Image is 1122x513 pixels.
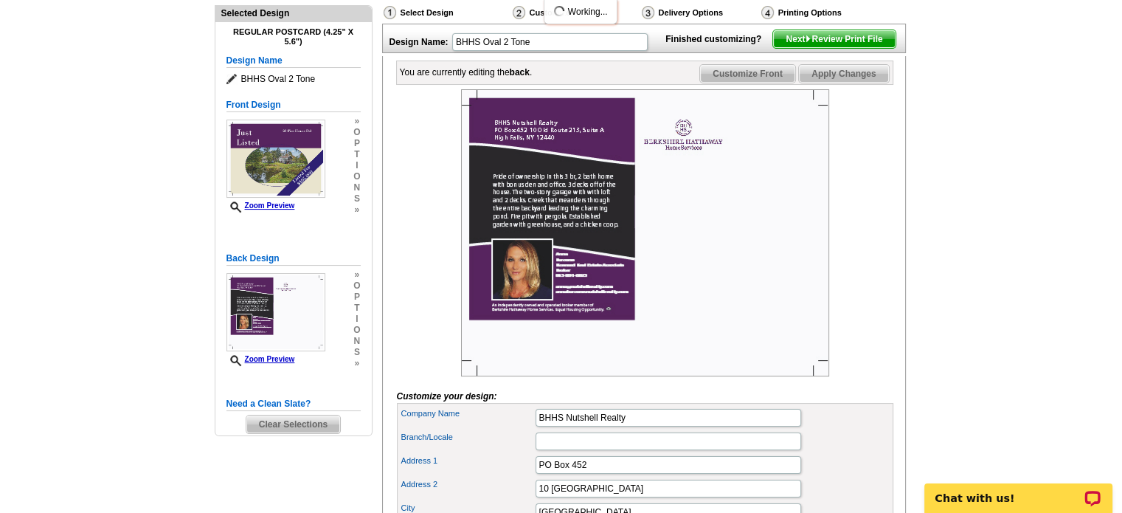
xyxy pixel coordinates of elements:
[915,466,1122,513] iframe: LiveChat chat widget
[353,204,360,216] span: »
[226,27,361,47] h4: Regular Postcard (4.25" x 5.6")
[226,72,361,86] span: BHHS Oval 2 Tone
[401,455,534,467] label: Address 1
[353,358,360,369] span: »
[510,67,530,78] b: back
[382,5,511,24] div: Select Design
[215,6,372,20] div: Selected Design
[353,138,360,149] span: p
[665,34,770,44] strong: Finished customizing?
[642,6,654,19] img: Delivery Options
[461,89,829,376] img: Z18899286_00001_2.jpg
[353,269,360,280] span: »
[226,202,295,210] a: Zoom Preview
[226,355,295,363] a: Zoom Preview
[353,325,360,336] span: o
[511,5,640,24] div: Customize
[353,280,360,292] span: o
[353,182,360,193] span: n
[353,336,360,347] span: n
[389,37,449,47] strong: Design Name:
[353,292,360,303] span: p
[353,171,360,182] span: o
[700,65,795,83] span: Customize Front
[805,35,811,42] img: button-next-arrow-white.png
[353,127,360,138] span: o
[353,314,360,325] span: i
[761,6,774,19] img: Printing Options & Summary
[553,5,565,17] img: loading...
[513,6,525,19] img: Customize
[353,193,360,204] span: s
[397,391,497,402] i: Customize your design:
[640,5,760,20] div: Delivery Options
[400,66,533,79] div: You are currently editing the .
[246,416,340,433] span: Clear Selections
[401,431,534,444] label: Branch/Locale
[401,407,534,420] label: Company Name
[799,65,888,83] span: Apply Changes
[760,5,891,20] div: Printing Options
[353,347,360,358] span: s
[353,149,360,160] span: t
[226,120,325,198] img: Z18899286_00001_1.jpg
[773,30,895,48] span: Next Review Print File
[353,160,360,171] span: i
[226,397,361,411] h5: Need a Clean Slate?
[226,252,361,266] h5: Back Design
[226,98,361,112] h5: Front Design
[401,478,534,491] label: Address 2
[226,273,325,351] img: Z18899286_00001_2.jpg
[226,54,361,68] h5: Design Name
[384,6,396,19] img: Select Design
[353,303,360,314] span: t
[353,116,360,127] span: »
